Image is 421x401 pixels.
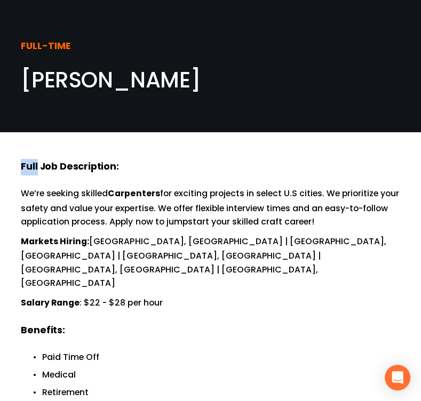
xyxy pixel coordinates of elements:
p: Medical [42,368,400,381]
strong: Full Job Description: [21,159,118,175]
p: Retirement [42,386,400,399]
p: We’re seeking skilled for exciting projects in select U.S cities. We prioritize your safety and v... [21,187,400,228]
p: : $22 - $28 per hour [21,296,400,310]
strong: Salary Range [21,296,80,311]
span: [PERSON_NAME] [21,65,201,95]
div: Open Intercom Messenger [385,365,410,390]
strong: Benefits: [21,323,65,339]
strong: Carpenters [108,187,160,202]
strong: FULL-TIME [21,38,70,55]
p: Paid Time Off [42,350,400,364]
strong: Markets Hiring: [21,235,89,250]
p: [GEOGRAPHIC_DATA], [GEOGRAPHIC_DATA] | [GEOGRAPHIC_DATA], [GEOGRAPHIC_DATA] | [GEOGRAPHIC_DATA], ... [21,235,400,290]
